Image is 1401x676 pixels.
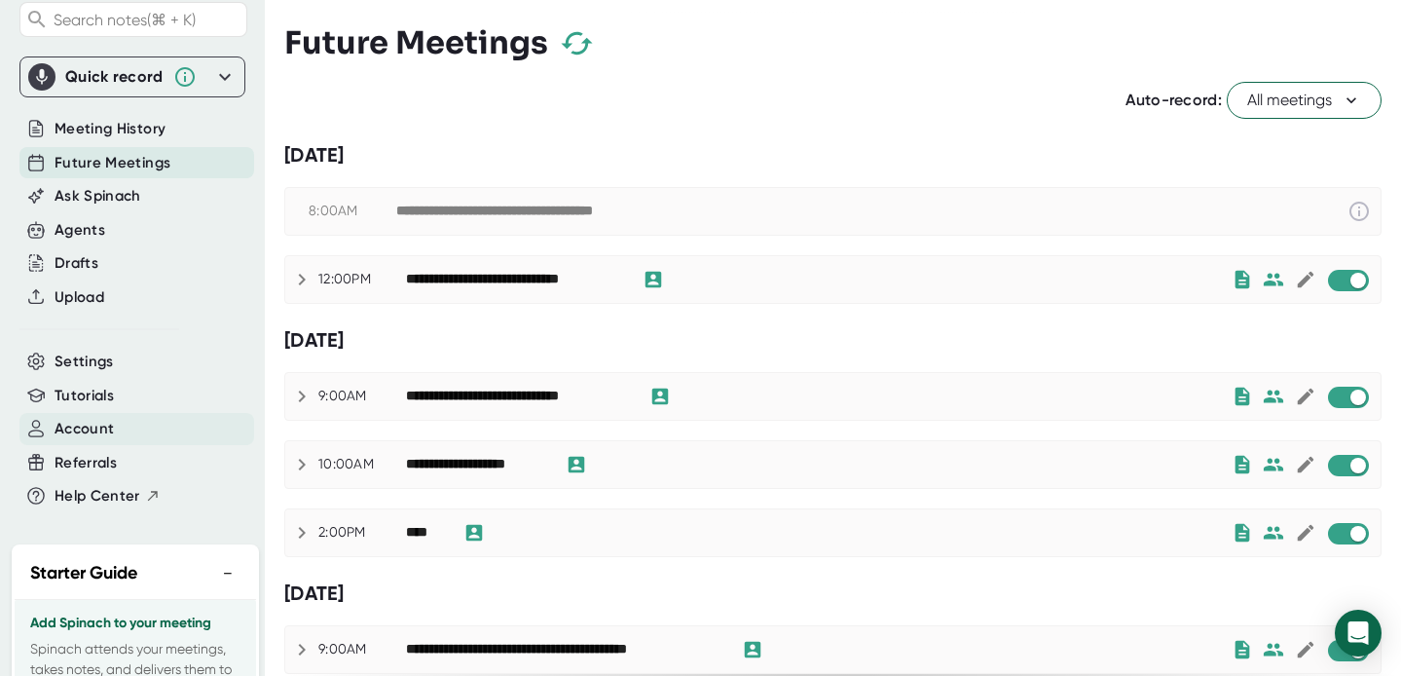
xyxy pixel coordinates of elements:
div: 8:00AM [309,203,396,220]
div: Quick record [65,67,164,87]
button: Ask Spinach [55,185,141,207]
div: 12:00PM [318,271,406,288]
div: 10:00AM [318,456,406,473]
span: All meetings [1247,89,1361,112]
button: Meeting History [55,118,166,140]
button: Referrals [55,452,117,474]
button: − [215,559,240,587]
h2: Starter Guide [30,560,137,586]
span: Search notes (⌘ + K) [54,11,196,29]
button: Upload [55,286,104,309]
div: [DATE] [284,582,1382,606]
h3: Future Meetings [284,24,548,61]
div: Open Intercom Messenger [1335,610,1382,657]
button: Settings [55,351,114,373]
button: Account [55,418,114,440]
span: Help Center [55,485,140,507]
div: 9:00AM [318,388,406,405]
button: Help Center [55,485,161,507]
button: Agents [55,219,105,242]
button: Future Meetings [55,152,170,174]
h3: Add Spinach to your meeting [30,616,240,631]
div: Quick record [28,57,237,96]
div: [DATE] [284,143,1382,168]
button: Tutorials [55,385,114,407]
div: [DATE] [284,328,1382,353]
button: Drafts [55,252,98,275]
div: 2:00PM [318,524,406,542]
div: 9:00AM [318,641,406,658]
span: Auto-record: [1125,91,1222,109]
button: All meetings [1227,82,1382,119]
svg: This event has already passed [1347,200,1371,223]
